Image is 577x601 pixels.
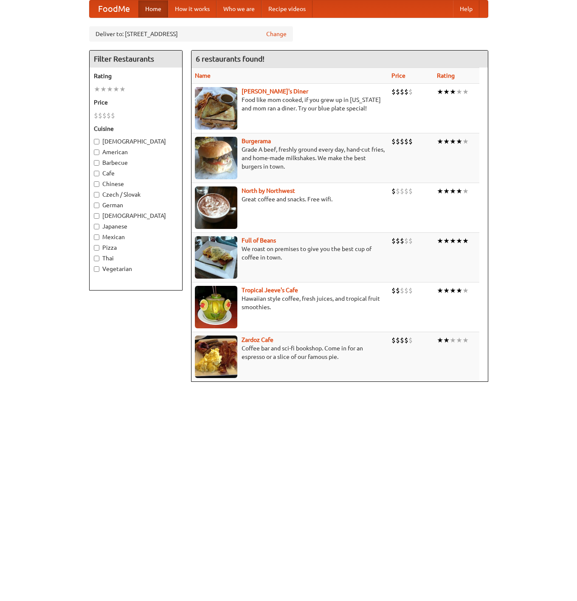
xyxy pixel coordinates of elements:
[138,0,168,17] a: Home
[404,87,408,96] li: $
[168,0,217,17] a: How it works
[437,87,443,96] li: ★
[100,85,107,94] li: ★
[94,254,178,262] label: Thai
[94,171,99,176] input: Cafe
[437,72,455,79] a: Rating
[456,186,462,196] li: ★
[462,137,469,146] li: ★
[242,336,273,343] a: Zardoz Cafe
[450,186,456,196] li: ★
[396,186,400,196] li: $
[396,137,400,146] li: $
[94,124,178,133] h5: Cuisine
[195,96,385,113] p: Food like mom cooked, if you grew up in [US_STATE] and mom ran a diner. Try our blue plate special!
[94,180,178,188] label: Chinese
[437,186,443,196] li: ★
[102,111,107,120] li: $
[437,137,443,146] li: ★
[94,169,178,178] label: Cafe
[396,286,400,295] li: $
[217,0,262,17] a: Who we are
[94,190,178,199] label: Czech / Slovak
[443,236,450,245] li: ★
[443,186,450,196] li: ★
[262,0,312,17] a: Recipe videos
[400,336,404,345] li: $
[94,203,99,208] input: German
[89,26,293,42] div: Deliver to: [STREET_ADDRESS]
[450,137,456,146] li: ★
[94,234,99,240] input: Mexican
[408,87,413,96] li: $
[391,286,396,295] li: $
[94,148,178,156] label: American
[242,187,295,194] a: North by Northwest
[195,344,385,361] p: Coffee bar and sci-fi bookshop. Come in for an espresso or a slice of our famous pie.
[195,245,385,262] p: We roast on premises to give you the best cup of coffee in town.
[94,160,99,166] input: Barbecue
[242,138,271,144] a: Burgerama
[94,201,178,209] label: German
[437,286,443,295] li: ★
[195,186,237,229] img: north.jpg
[400,87,404,96] li: $
[90,0,138,17] a: FoodMe
[242,88,308,95] a: [PERSON_NAME]'s Diner
[456,87,462,96] li: ★
[462,236,469,245] li: ★
[400,186,404,196] li: $
[408,336,413,345] li: $
[462,286,469,295] li: ★
[456,336,462,345] li: ★
[456,286,462,295] li: ★
[450,336,456,345] li: ★
[94,266,99,272] input: Vegetarian
[94,233,178,241] label: Mexican
[94,243,178,252] label: Pizza
[443,137,450,146] li: ★
[443,87,450,96] li: ★
[94,85,100,94] li: ★
[450,87,456,96] li: ★
[408,236,413,245] li: $
[456,236,462,245] li: ★
[94,265,178,273] label: Vegetarian
[94,181,99,187] input: Chinese
[396,336,400,345] li: $
[242,287,298,293] a: Tropical Jeeve's Cafe
[94,158,178,167] label: Barbecue
[462,87,469,96] li: ★
[391,72,405,79] a: Price
[90,51,182,68] h4: Filter Restaurants
[94,212,178,220] label: [DEMOGRAPHIC_DATA]
[396,236,400,245] li: $
[94,150,99,155] input: American
[94,137,178,146] label: [DEMOGRAPHIC_DATA]
[443,336,450,345] li: ★
[450,236,456,245] li: ★
[408,286,413,295] li: $
[391,236,396,245] li: $
[195,236,237,279] img: beans.jpg
[396,87,400,96] li: $
[94,256,99,261] input: Thai
[195,286,237,328] img: jeeves.jpg
[94,139,99,144] input: [DEMOGRAPHIC_DATA]
[404,286,408,295] li: $
[404,336,408,345] li: $
[195,294,385,311] p: Hawaiian style coffee, fresh juices, and tropical fruit smoothies.
[94,224,99,229] input: Japanese
[391,137,396,146] li: $
[242,237,276,244] a: Full of Beans
[195,72,211,79] a: Name
[195,145,385,171] p: Grade A beef, freshly ground every day, hand-cut fries, and home-made milkshakes. We make the bes...
[119,85,126,94] li: ★
[462,186,469,196] li: ★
